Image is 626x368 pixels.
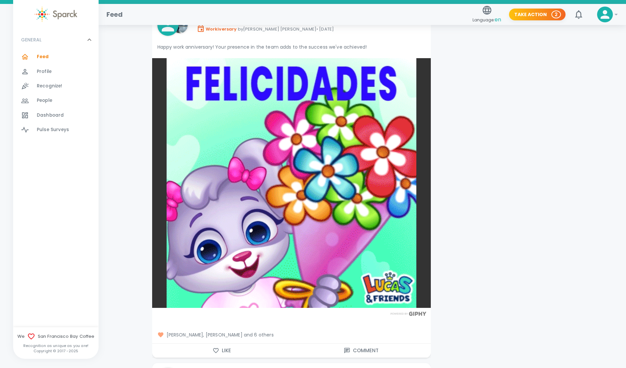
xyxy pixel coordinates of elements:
[21,36,41,43] p: GENERAL
[157,332,426,338] span: [PERSON_NAME], [PERSON_NAME] and 6 others
[37,68,52,75] span: Profile
[13,343,99,348] p: Recognition as unique as you are!
[37,112,64,119] span: Dashboard
[291,344,431,357] button: Comment
[13,123,99,137] a: Pulse Surveys
[13,50,99,140] div: GENERAL
[152,344,291,357] button: Like
[13,7,99,22] a: Sparck logo
[13,50,99,64] a: Feed
[37,126,69,133] span: Pulse Surveys
[37,97,52,104] span: People
[197,25,412,33] p: by [PERSON_NAME] [PERSON_NAME] • [DATE]
[13,108,99,123] a: Dashboard
[13,333,99,340] span: We San Francisco Bay Coffee
[13,79,99,93] a: Recognize!
[389,311,428,316] img: Powered by GIPHY
[13,348,99,354] p: Copyright © 2017 - 2025
[35,7,77,22] img: Sparck logo
[509,9,566,21] button: Take Action 2
[37,83,62,89] span: Recognize!
[37,54,49,60] span: Feed
[13,93,99,108] a: People
[13,30,99,50] div: GENERAL
[555,11,558,18] p: 2
[157,44,426,50] p: Happy work anniversary! Your presence in the team adds to the success we've achieved!
[473,15,501,24] span: Language:
[495,16,501,23] span: en
[197,26,237,32] span: Workiversary
[106,9,123,20] h1: Feed
[470,3,504,26] button: Language:en
[13,64,99,79] a: Profile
